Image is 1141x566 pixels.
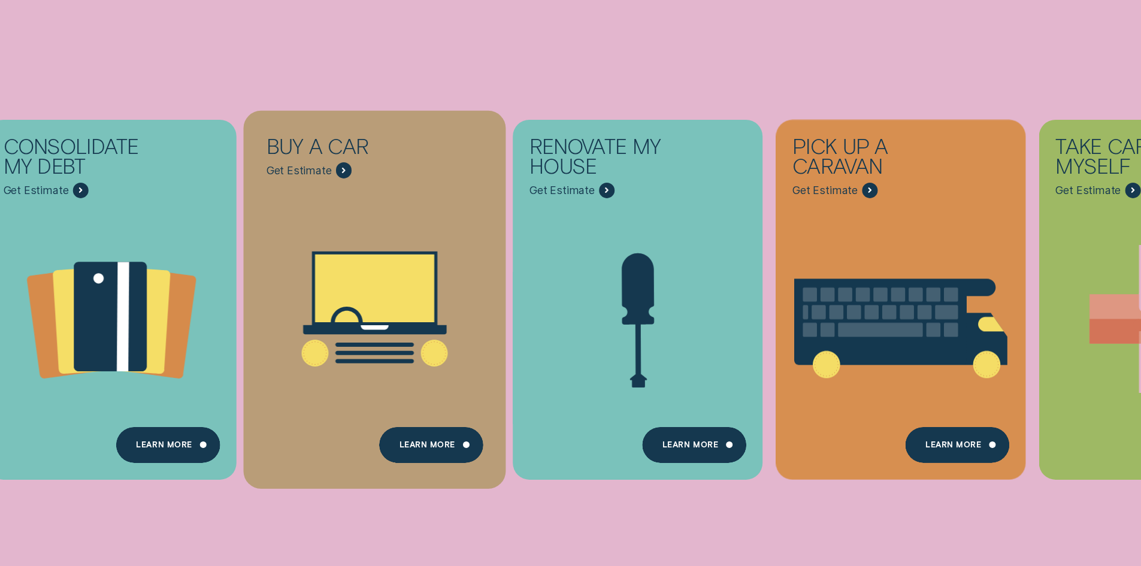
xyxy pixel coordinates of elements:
[1055,184,1121,197] span: Get Estimate
[792,136,952,182] div: Pick up a caravan
[906,427,1009,463] a: Learn More
[4,136,164,182] div: Consolidate my debt
[116,427,220,463] a: Learn more
[379,427,483,463] a: Learn More
[513,119,762,469] a: Renovate My House - Learn more
[250,119,500,469] a: Buy a car - Learn more
[792,184,858,197] span: Get Estimate
[4,184,69,197] span: Get Estimate
[267,164,332,177] span: Get Estimate
[643,427,746,463] a: Learn more
[529,184,595,197] span: Get Estimate
[267,136,426,162] div: Buy a car
[529,136,689,182] div: Renovate My House
[776,119,1025,469] a: Pick up a caravan - Learn more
